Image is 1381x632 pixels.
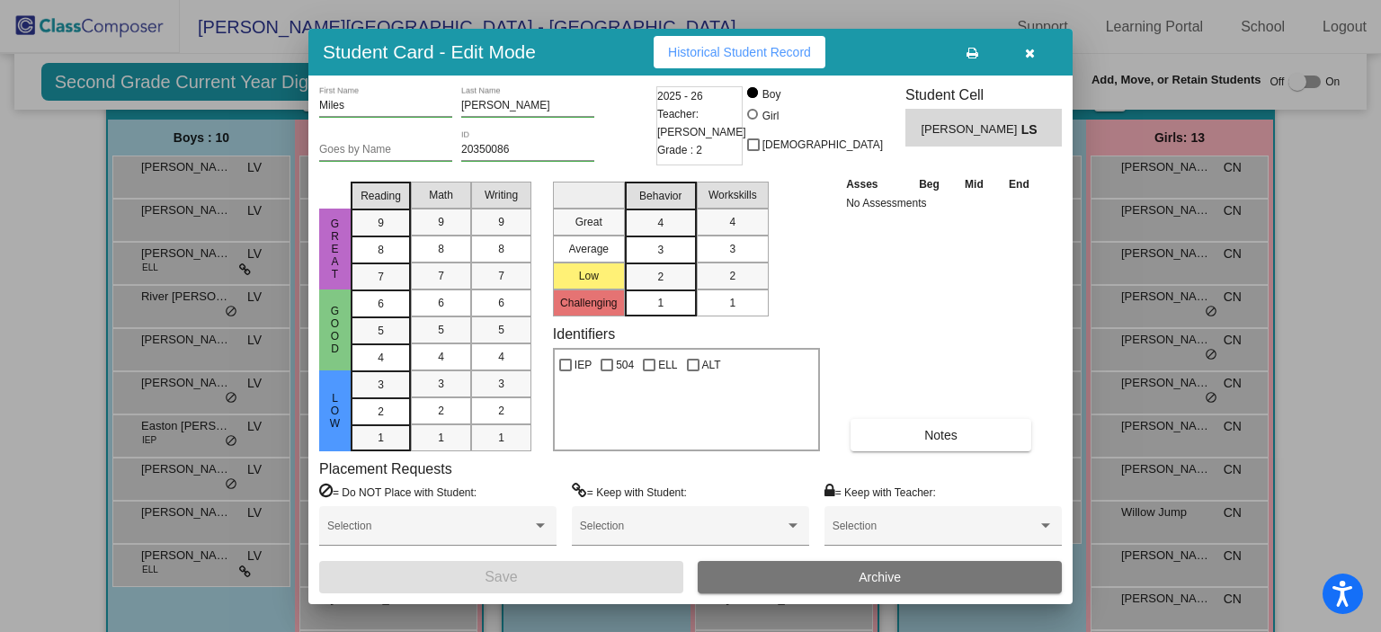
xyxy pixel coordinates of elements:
[658,354,677,376] span: ELL
[952,174,995,194] th: Mid
[708,187,757,203] span: Workskills
[378,215,384,231] span: 9
[996,174,1043,194] th: End
[378,242,384,258] span: 8
[657,242,664,258] span: 3
[378,377,384,393] span: 3
[698,561,1062,593] button: Archive
[575,354,592,376] span: IEP
[668,45,811,59] span: Historical Student Record
[498,376,504,392] span: 3
[498,268,504,284] span: 7
[378,404,384,420] span: 2
[824,483,936,501] label: = Keep with Teacher:
[729,241,735,257] span: 3
[851,419,1031,451] button: Notes
[657,87,703,105] span: 2025 - 26
[762,134,883,156] span: [DEMOGRAPHIC_DATA]
[378,323,384,339] span: 5
[921,120,1020,139] span: [PERSON_NAME]
[729,268,735,284] span: 2
[498,295,504,311] span: 6
[319,144,452,156] input: goes by name
[762,86,781,102] div: Boy
[438,376,444,392] span: 3
[657,269,664,285] span: 2
[438,430,444,446] span: 1
[906,174,953,194] th: Beg
[553,325,615,343] label: Identifiers
[438,241,444,257] span: 8
[657,141,702,159] span: Grade : 2
[657,105,746,141] span: Teacher: [PERSON_NAME]
[498,403,504,419] span: 2
[498,322,504,338] span: 5
[378,269,384,285] span: 7
[657,295,664,311] span: 1
[842,174,906,194] th: Asses
[842,194,1042,212] td: No Assessments
[461,144,594,156] input: Enter ID
[327,218,343,280] span: Great
[924,428,958,442] span: Notes
[498,430,504,446] span: 1
[361,188,401,204] span: Reading
[905,86,1062,103] h3: Student Cell
[498,214,504,230] span: 9
[429,187,453,203] span: Math
[485,569,517,584] span: Save
[657,215,664,231] span: 4
[378,296,384,312] span: 6
[485,187,518,203] span: Writing
[438,349,444,365] span: 4
[616,354,634,376] span: 504
[762,108,780,124] div: Girl
[498,349,504,365] span: 4
[378,350,384,366] span: 4
[323,40,536,63] h3: Student Card - Edit Mode
[327,392,343,430] span: Low
[498,241,504,257] span: 8
[438,322,444,338] span: 5
[438,268,444,284] span: 7
[438,214,444,230] span: 9
[639,188,682,204] span: Behavior
[654,36,825,68] button: Historical Student Record
[378,430,384,446] span: 1
[859,570,901,584] span: Archive
[319,483,477,501] label: = Do NOT Place with Student:
[438,403,444,419] span: 2
[729,214,735,230] span: 4
[729,295,735,311] span: 1
[572,483,687,501] label: = Keep with Student:
[319,460,452,477] label: Placement Requests
[319,561,683,593] button: Save
[327,305,343,355] span: Good
[438,295,444,311] span: 6
[702,354,721,376] span: ALT
[1021,120,1047,139] span: LS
